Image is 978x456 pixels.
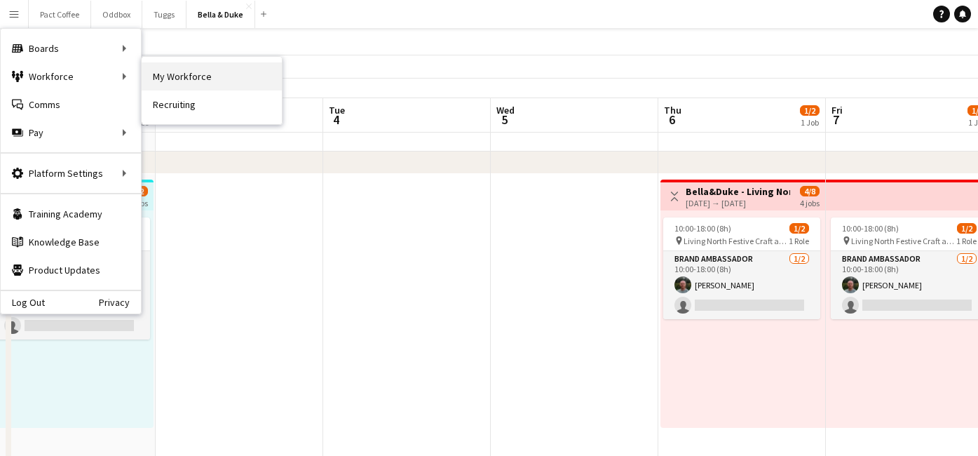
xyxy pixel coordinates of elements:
[789,236,809,246] span: 1 Role
[1,62,141,90] div: Workforce
[829,112,843,128] span: 7
[99,297,141,308] a: Privacy
[800,186,820,196] span: 4/8
[1,256,141,284] a: Product Updates
[1,90,141,119] a: Comms
[664,104,681,116] span: Thu
[1,119,141,147] div: Pay
[842,223,899,234] span: 10:00-18:00 (8h)
[684,236,789,246] span: Living North Festive Craft and Gift Fair
[1,34,141,62] div: Boards
[831,104,843,116] span: Fri
[956,236,977,246] span: 1 Role
[957,223,977,234] span: 1/2
[186,1,255,28] button: Bella & Duke
[674,223,731,234] span: 10:00-18:00 (8h)
[789,223,809,234] span: 1/2
[142,62,282,90] a: My Workforce
[800,196,820,208] div: 4 jobs
[142,1,186,28] button: Tuggs
[91,1,142,28] button: Oddbox
[329,104,345,116] span: Tue
[29,1,91,28] button: Pact Coffee
[663,251,820,319] app-card-role: Brand Ambassador1/210:00-18:00 (8h)[PERSON_NAME]
[1,228,141,256] a: Knowledge Base
[1,297,45,308] a: Log Out
[663,217,820,319] app-job-card: 10:00-18:00 (8h)1/2 Living North Festive Craft and Gift Fair1 RoleBrand Ambassador1/210:00-18:00 ...
[800,105,820,116] span: 1/2
[496,104,515,116] span: Wed
[494,112,515,128] span: 5
[327,112,345,128] span: 4
[1,200,141,228] a: Training Academy
[662,112,681,128] span: 6
[686,198,790,208] div: [DATE] → [DATE]
[686,185,790,198] h3: Bella&Duke - Living North Festive Craft and Gift Fair
[801,117,819,128] div: 1 Job
[1,159,141,187] div: Platform Settings
[142,90,282,119] a: Recruiting
[851,236,956,246] span: Living North Festive Craft and Gift Fair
